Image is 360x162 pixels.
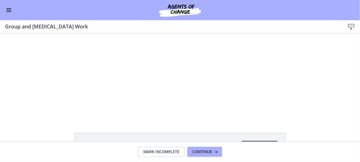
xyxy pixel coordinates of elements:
[241,141,278,153] a: Download
[5,6,13,14] button: Enable menu
[5,23,335,30] h3: Group and [MEDICAL_DATA] Work
[82,141,151,148] span: Group and [MEDICAL_DATA]
[138,147,185,157] button: Mark Incomplete
[143,149,179,154] span: Mark Incomplete
[187,147,222,157] button: Continue
[192,149,212,154] span: Continue
[142,3,218,18] img: Agents of Change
